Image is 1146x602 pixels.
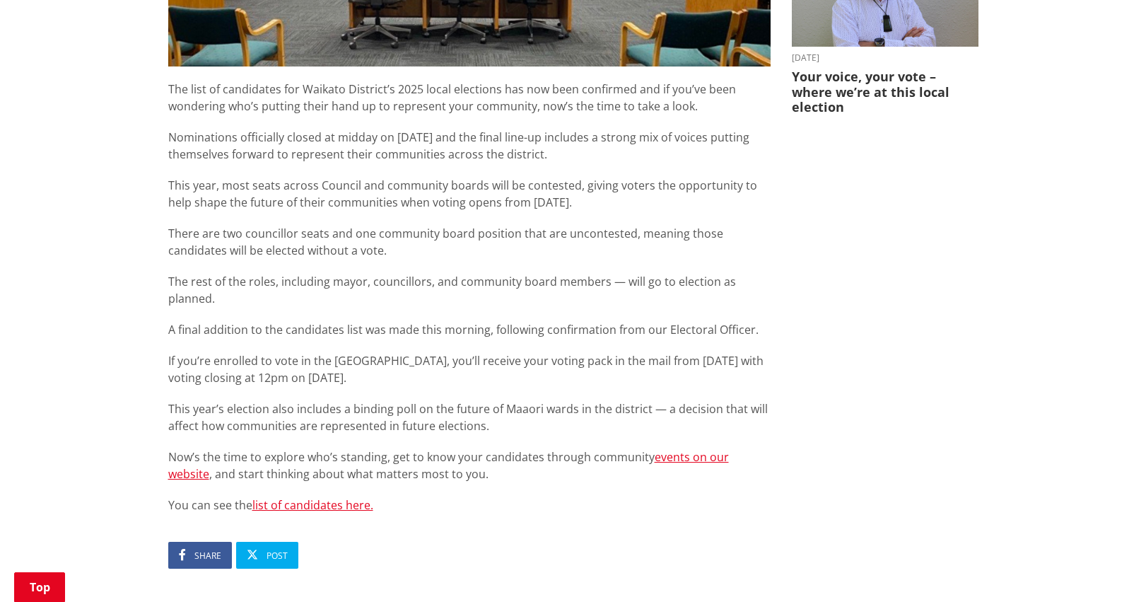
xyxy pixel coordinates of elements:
[168,352,771,386] p: If you’re enrolled to vote in the [GEOGRAPHIC_DATA], you’ll receive your voting pack in the mail ...
[1081,543,1132,594] iframe: Messenger Launcher
[168,542,232,569] a: Share
[168,273,771,307] p: The rest of the roles, including mayor, councillors, and community board members — will go to ele...
[168,81,771,115] p: The list of candidates for Waikato District’s 2025 local elections has now been confirmed and if ...
[14,572,65,602] a: Top
[792,69,978,115] h3: Your voice, your vote – where we’re at this local election
[792,54,978,62] time: [DATE]
[168,321,771,338] p: A final addition to the candidates list was made this morning, following confirmation from our El...
[267,550,288,562] span: Post
[252,497,373,513] a: list of candidates here.
[168,400,771,434] p: This year’s election also includes a binding poll on the future of Maaori wards in the district —...
[194,550,221,562] span: Share
[168,81,771,514] div: You can see the
[168,177,771,211] p: This year, most seats across Council and community boards will be contested, giving voters the op...
[168,448,771,482] p: Now’s the time to explore who’s standing, get to know your candidates through community , and sta...
[168,225,771,259] p: There are two councillor seats and one community board position that are uncontested, meaning tho...
[168,449,729,482] a: events on our website
[236,542,298,569] a: Post
[168,129,771,163] p: Nominations officially closed at midday on [DATE] and the final line-up includes a strong mix of ...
